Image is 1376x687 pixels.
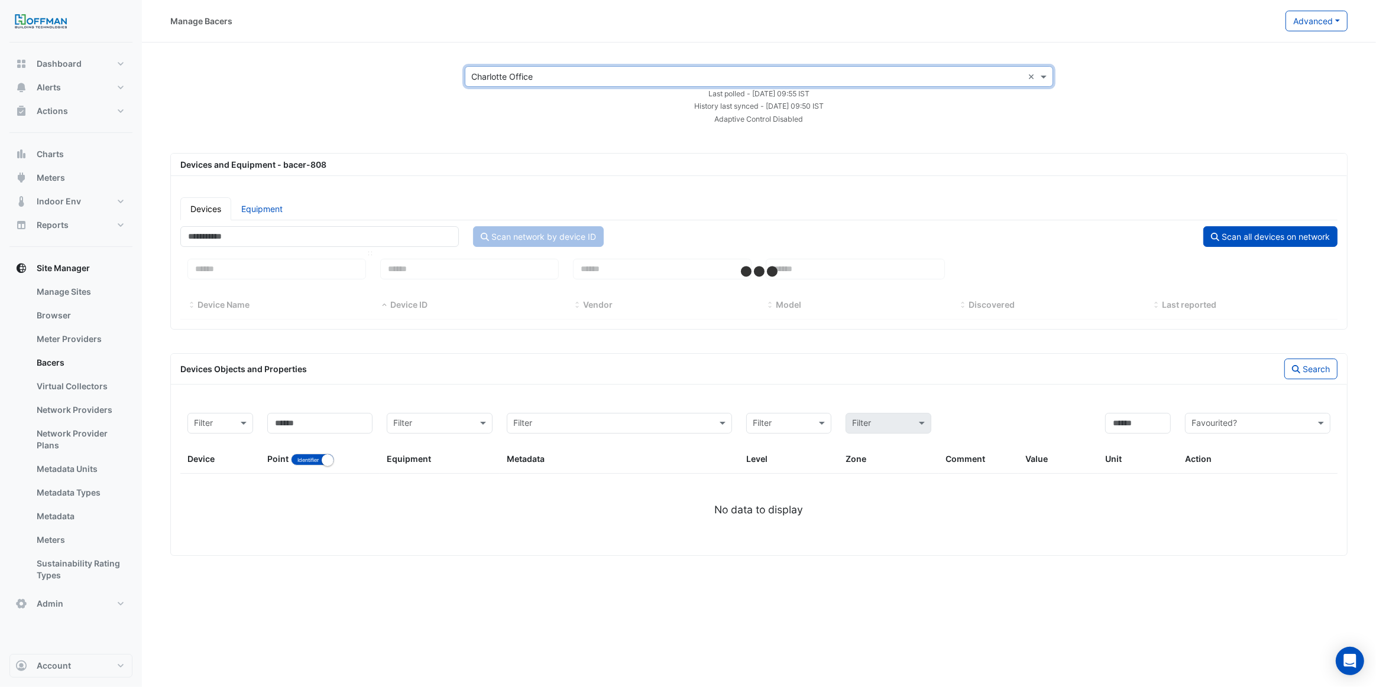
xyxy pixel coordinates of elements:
[838,413,938,434] div: Please select Filter first
[9,142,132,166] button: Charts
[387,454,431,464] span: Equipment
[27,304,132,327] a: Browser
[9,213,132,237] button: Reports
[715,115,804,123] small: Adaptive Control Disabled
[390,299,428,310] span: Device ID
[267,454,289,464] span: Point
[291,454,334,464] ui-switch: Toggle between object name and object identifier
[380,301,388,310] span: Device ID
[15,219,27,231] app-icon: Reports
[15,196,27,207] app-icon: Indoor Env
[15,105,27,117] app-icon: Actions
[1105,454,1122,464] span: Unit
[959,301,967,310] span: Discovered
[9,190,132,213] button: Indoor Env
[1152,301,1160,310] span: Last reported
[9,166,132,190] button: Meters
[37,82,61,93] span: Alerts
[37,148,64,160] span: Charts
[694,102,824,110] small: Tue 02-Sep-2025 04:50 EDT
[198,299,250,310] span: Device Name
[9,99,132,123] button: Actions
[15,262,27,274] app-icon: Site Manager
[231,197,293,220] a: Equipment
[27,327,132,351] a: Meter Providers
[15,82,27,93] app-icon: Alerts
[776,299,801,310] span: Model
[27,481,132,504] a: Metadata Types
[1286,11,1348,31] button: Advanced
[27,375,132,398] a: Virtual Collectors
[9,256,132,280] button: Site Manager
[14,9,67,33] img: Company Logo
[37,219,69,231] span: Reports
[9,592,132,616] button: Admin
[15,172,27,184] app-icon: Meters
[27,422,132,457] a: Network Provider Plans
[1336,647,1364,675] div: Open Intercom Messenger
[37,196,81,207] span: Indoor Env
[15,598,27,610] app-icon: Admin
[9,654,132,678] button: Account
[15,58,27,70] app-icon: Dashboard
[173,158,1345,171] div: Devices and Equipment - bacer-808
[507,454,545,464] span: Metadata
[15,148,27,160] app-icon: Charts
[27,351,132,375] a: Bacers
[1162,299,1216,310] span: Last reported
[9,52,132,76] button: Dashboard
[1028,70,1038,83] span: Clear
[1203,226,1338,247] button: Scan all devices on network
[9,280,132,592] div: Site Manager
[37,262,90,274] span: Site Manager
[9,76,132,99] button: Alerts
[180,502,1338,517] div: No data to display
[37,598,63,610] span: Admin
[27,528,132,552] a: Meters
[946,454,985,464] span: Comment
[27,398,132,422] a: Network Providers
[27,504,132,528] a: Metadata
[1284,359,1338,379] button: Search
[27,457,132,481] a: Metadata Units
[37,105,68,117] span: Actions
[170,15,232,27] div: Manage Bacers
[37,58,82,70] span: Dashboard
[1185,454,1212,464] span: Action
[708,89,810,98] small: Tue 02-Sep-2025 04:55 EDT
[1025,454,1048,464] span: Value
[766,301,774,310] span: Model
[969,299,1015,310] span: Discovered
[187,301,196,310] span: Device Name
[746,454,768,464] span: Level
[27,552,132,587] a: Sustainability Rating Types
[187,454,215,464] span: Device
[573,301,581,310] span: Vendor
[180,197,231,220] a: Devices
[180,364,307,374] span: Devices Objects and Properties
[37,172,65,184] span: Meters
[37,660,71,672] span: Account
[583,299,613,310] span: Vendor
[846,454,866,464] span: Zone
[27,280,132,304] a: Manage Sites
